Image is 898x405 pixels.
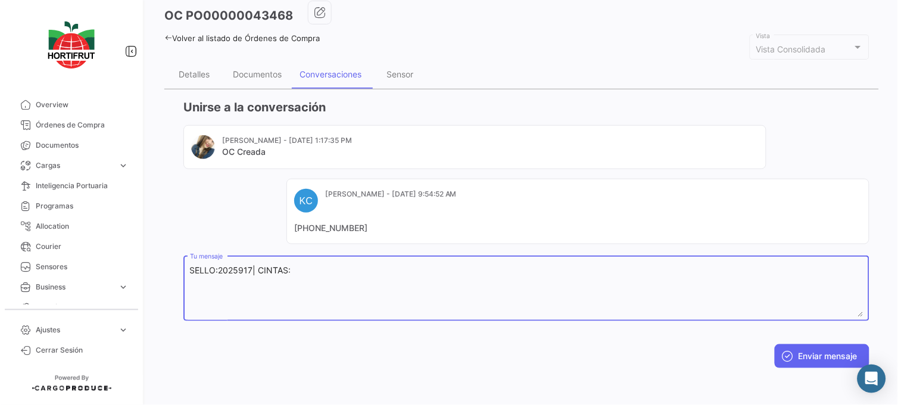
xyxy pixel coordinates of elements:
[325,189,457,200] mat-card-subtitle: [PERSON_NAME] - [DATE] 9:54:52 AM
[36,201,129,211] span: Programas
[36,241,129,252] span: Courier
[300,69,361,79] div: Conversaciones
[36,325,113,335] span: Ajustes
[10,216,133,236] a: Allocation
[118,282,129,292] span: expand_more
[183,99,869,116] h3: Unirse a la conversación
[294,189,318,213] div: KC
[191,135,215,159] img: 67520e24-8e31-41af-9406-a183c2b4e474.jpg
[36,261,129,272] span: Sensores
[222,135,352,146] mat-card-subtitle: [PERSON_NAME] - [DATE] 1:17:35 PM
[36,140,129,151] span: Documentos
[164,7,293,24] h3: OC PO00000043468
[858,364,886,393] div: Abrir Intercom Messenger
[10,196,133,216] a: Programas
[36,302,113,313] span: Estadísticas
[233,69,282,79] div: Documentos
[36,221,129,232] span: Allocation
[775,344,869,368] button: Enviar mensaje
[179,69,210,79] div: Detalles
[36,120,129,130] span: Órdenes de Compra
[164,33,320,43] a: Volver al listado de Órdenes de Compra
[10,236,133,257] a: Courier
[118,302,129,313] span: expand_more
[10,176,133,196] a: Inteligencia Portuaria
[294,222,862,234] mat-card-content: [PHONE_NUMBER]
[10,115,133,135] a: Órdenes de Compra
[756,44,826,54] mat-select-trigger: Vista Consolidada
[10,257,133,277] a: Sensores
[118,160,129,171] span: expand_more
[36,180,129,191] span: Inteligencia Portuaria
[387,69,414,79] div: Sensor
[10,95,133,115] a: Overview
[42,14,101,76] img: logo-hortifrut.svg
[36,99,129,110] span: Overview
[118,325,129,335] span: expand_more
[36,345,129,356] span: Cerrar Sesión
[36,160,113,171] span: Cargas
[222,146,352,158] mat-card-title: OC Creada
[10,135,133,155] a: Documentos
[36,282,113,292] span: Business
